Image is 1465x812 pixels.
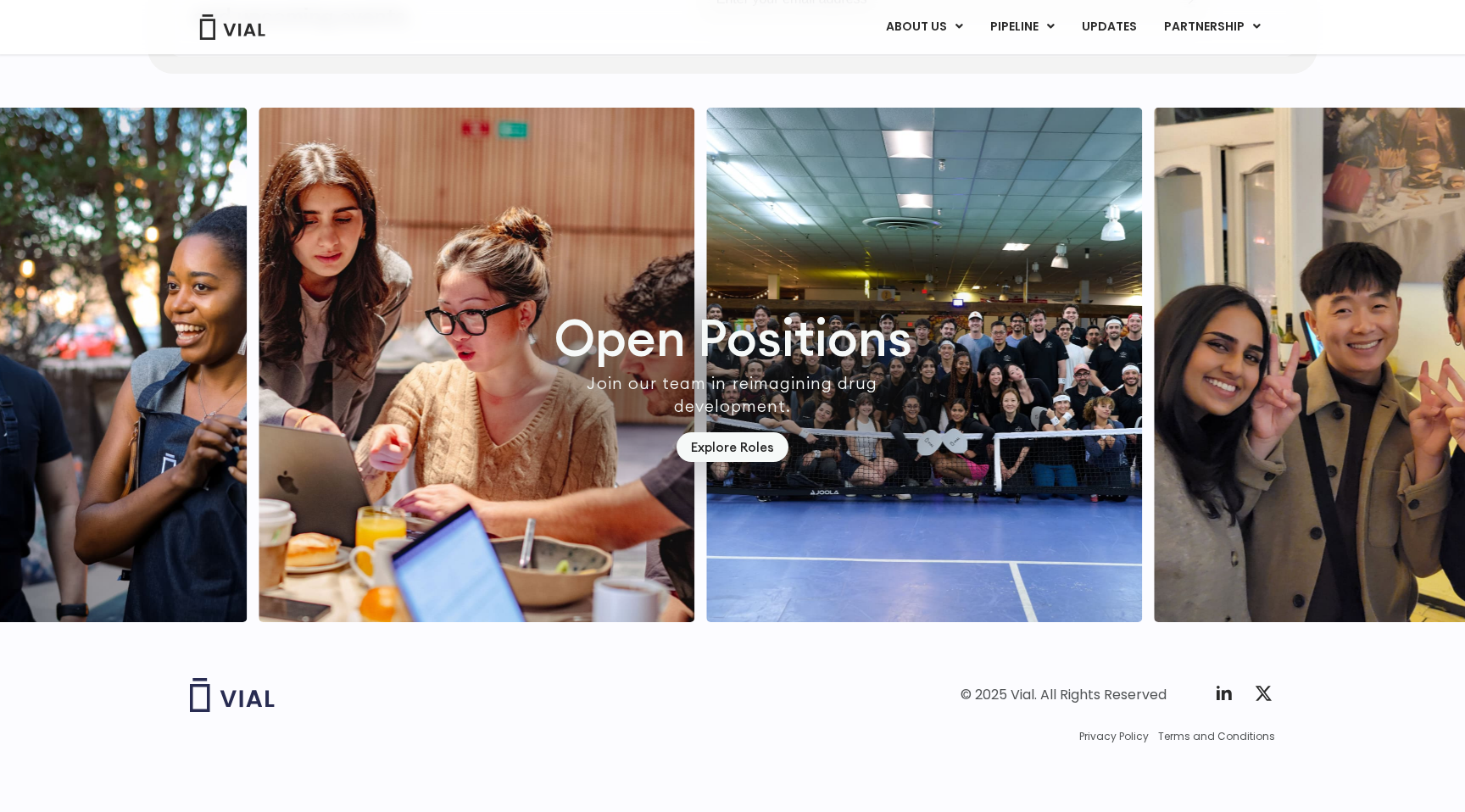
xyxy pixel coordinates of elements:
[977,13,1067,42] a: PIPELINEMenu Toggle
[707,108,1143,622] div: 3 / 7
[259,108,695,622] div: 2 / 7
[1158,729,1275,744] a: Terms and Conditions
[1068,13,1150,42] a: UPDATES
[190,678,275,712] img: Vial logo wih "Vial" spelled out
[198,14,266,40] img: Vial Logo
[1150,13,1274,42] a: PARTNERSHIPMenu Toggle
[872,13,976,42] a: ABOUT USMenu Toggle
[1079,729,1149,744] a: Privacy Policy
[961,686,1167,704] div: © 2025 Vial. All Rights Reserved
[707,108,1143,622] img: http://People%20posing%20for%20group%20picture%20after%20playing%20pickleball.
[677,432,788,462] a: Explore Roles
